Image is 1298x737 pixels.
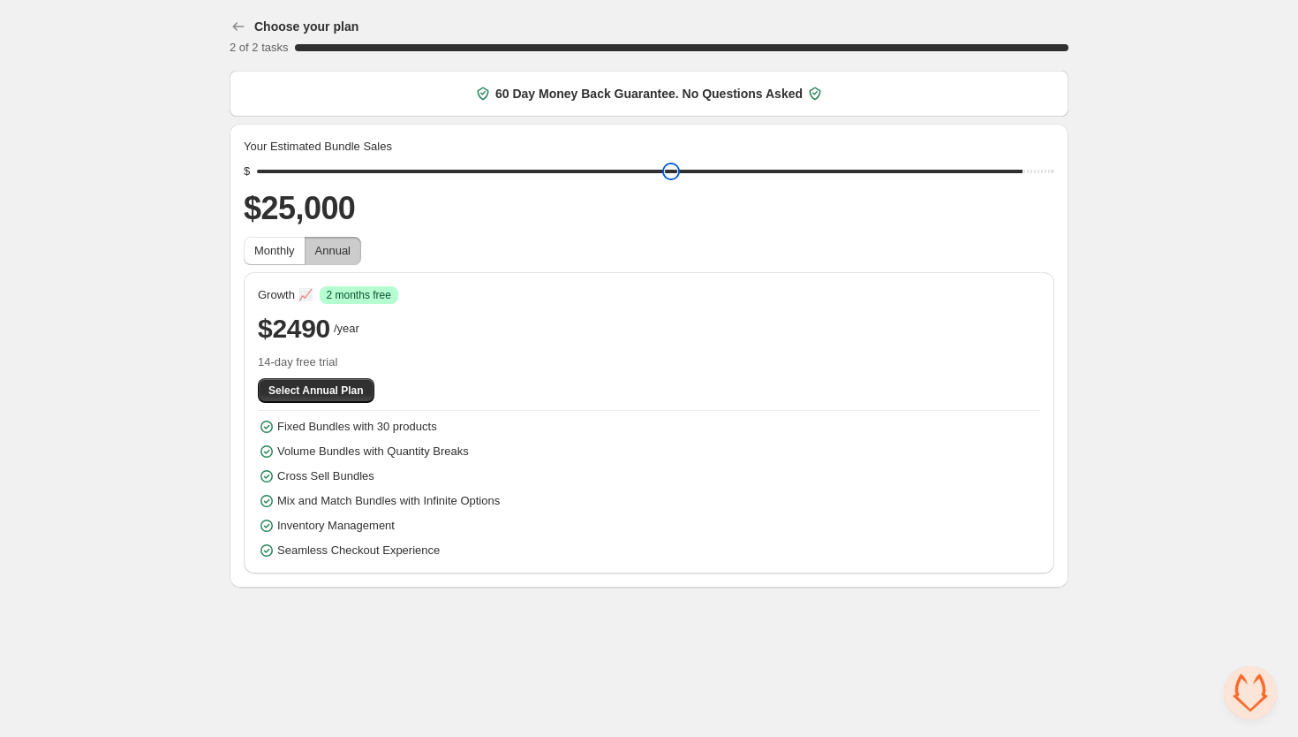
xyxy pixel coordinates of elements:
span: Volume Bundles with Quantity Breaks [277,443,469,460]
span: 2 months free [327,288,391,302]
span: Fixed Bundles with 30 products [277,418,437,436]
div: $ [244,163,250,180]
span: Annual [315,244,351,257]
span: Monthly [254,244,295,257]
span: 14-day free trial [258,353,1040,371]
span: /year [334,320,359,338]
span: Mix and Match Bundles with Infinite Options [277,492,500,510]
span: Select Annual Plan [268,384,364,398]
span: Growth 📈 [258,286,313,304]
span: Your Estimated Bundle Sales [244,138,392,156]
span: 60 Day Money Back Guarantee. No Questions Asked [495,85,803,103]
span: $2490 [258,311,330,346]
span: 2 of 2 tasks [230,41,288,54]
button: Annual [305,237,361,265]
button: Select Annual Plan [258,378,374,403]
h2: $25,000 [244,187,1054,230]
span: Inventory Management [277,517,395,535]
span: Seamless Checkout Experience [277,542,440,559]
button: Monthly [244,237,306,265]
span: Cross Sell Bundles [277,467,374,485]
div: Öppna chatt [1224,666,1277,719]
h3: Choose your plan [254,18,358,35]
